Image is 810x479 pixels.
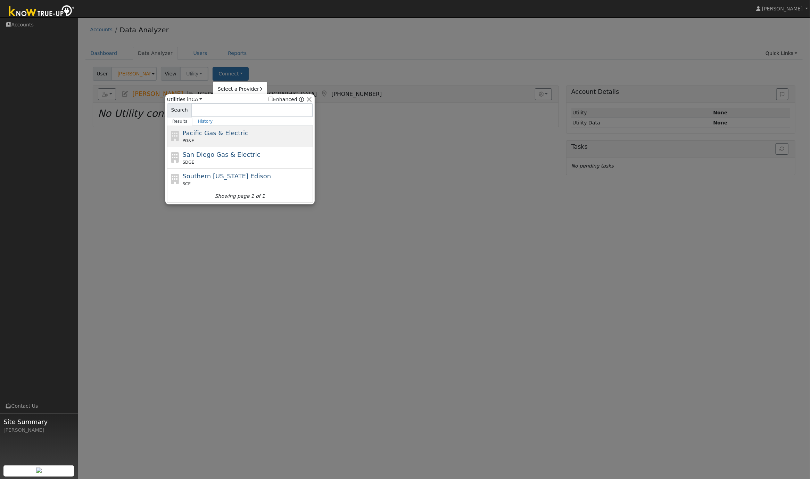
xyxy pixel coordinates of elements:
a: Results [167,117,193,125]
span: SCE [183,181,191,187]
span: Show enhanced providers [268,96,304,103]
a: History [192,117,218,125]
span: Southern [US_STATE] Edison [183,172,271,180]
div: [PERSON_NAME] [3,427,74,434]
span: [PERSON_NAME] [762,6,803,11]
span: San Diego Gas & Electric [183,151,261,158]
img: retrieve [36,468,42,473]
label: Enhanced [268,96,297,103]
a: Enhanced Providers [299,97,304,102]
span: Utilities in [167,96,202,103]
input: Enhanced [268,97,273,101]
i: Showing page 1 of 1 [215,193,265,200]
a: Select a Provider [213,84,267,94]
span: SDGE [183,159,195,165]
span: Search [167,103,192,117]
span: PG&E [183,138,194,144]
img: Know True-Up [5,4,78,19]
span: Pacific Gas & Electric [183,129,248,137]
a: CA [191,97,202,102]
span: Site Summary [3,417,74,427]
